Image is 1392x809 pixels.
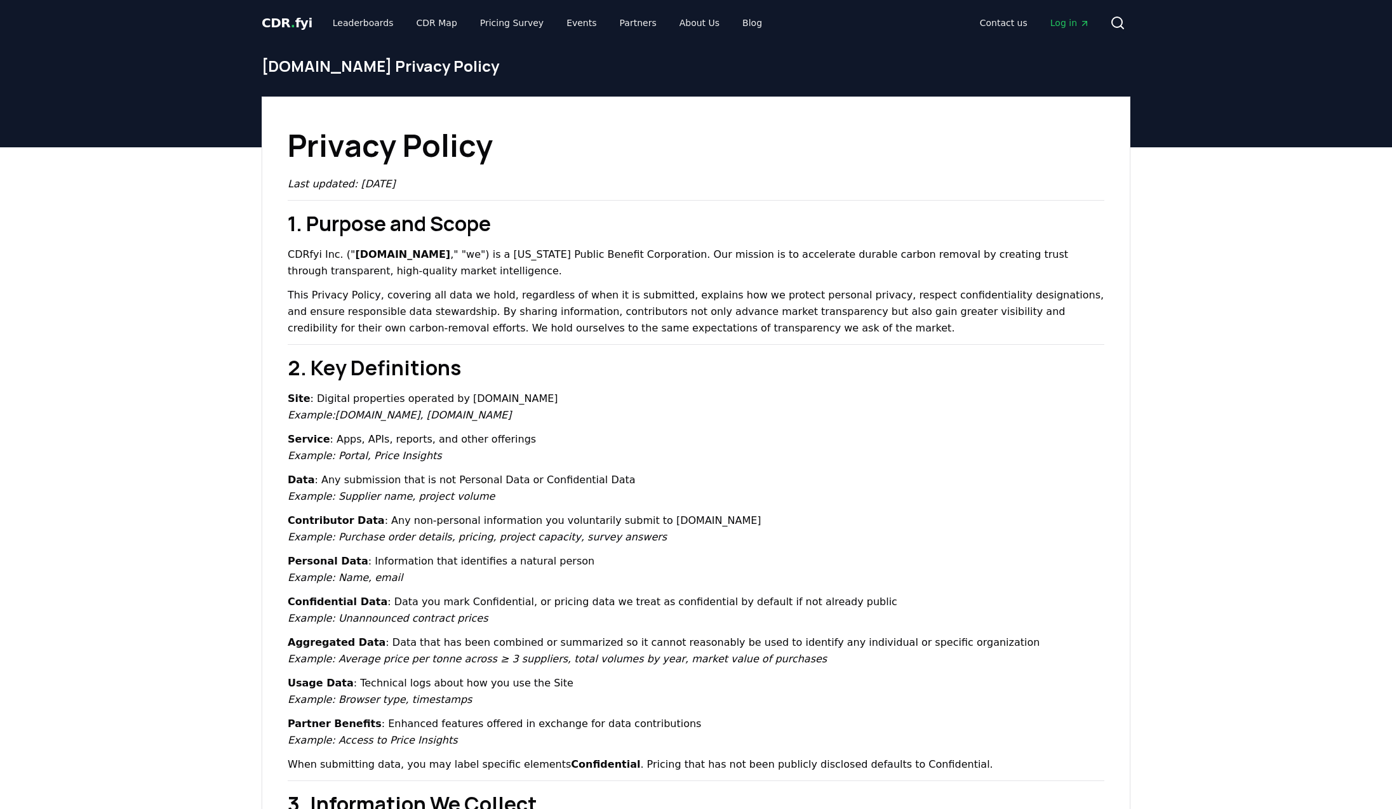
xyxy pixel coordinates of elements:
h1: Privacy Policy [288,123,1104,168]
a: Pricing Survey [470,11,554,34]
nav: Main [323,11,772,34]
p: : Technical logs about how you use the Site [288,675,1104,708]
p: When submitting data, you may label specific elements . Pricing that has not been publicly disclo... [288,756,1104,773]
a: [DOMAIN_NAME] [335,409,420,421]
strong: Data [288,474,315,486]
em: Example: Unannounced contract prices [288,612,488,624]
a: Events [556,11,606,34]
p: : Enhanced features offered in exchange for data contributions [288,716,1104,749]
h2: 2. Key Definitions [288,352,1104,383]
p: : Data you mark Confidential, or pricing data we treat as confidential by default if not already ... [288,594,1104,627]
em: Example: Browser type, timestamps [288,693,472,705]
strong: Contributor Data [288,514,385,526]
em: Example: Portal, Price Insights [288,450,442,462]
p: : Data that has been combined or summarized so it cannot reasonably be used to identify any indiv... [288,634,1104,667]
em: Last updated: [DATE] [288,178,396,190]
a: Log in [1040,11,1100,34]
p: : Any submission that is not Personal Data or Confidential Data [288,472,1104,505]
a: Blog [732,11,772,34]
p: : Information that identifies a natural person [288,553,1104,586]
a: Contact us [970,11,1038,34]
strong: Personal Data [288,555,368,567]
strong: Site [288,392,311,404]
span: . [291,15,295,30]
p: This Privacy Policy, covering all data we hold, regardless of when it is submitted, explains how ... [288,287,1104,337]
h1: [DOMAIN_NAME] Privacy Policy [262,56,1130,76]
strong: [DOMAIN_NAME] [355,248,450,260]
a: CDR Map [406,11,467,34]
p: CDRfyi Inc. (" ," "we") is a [US_STATE] Public Benefit Corporation. Our mission is to accelerate ... [288,246,1104,279]
nav: Main [970,11,1100,34]
p: : Any non-personal information you voluntarily submit to [DOMAIN_NAME] [288,512,1104,545]
em: Example: Purchase order details, pricing, project capacity, survey answers [288,531,667,543]
a: Partners [610,11,667,34]
strong: Aggregated Data [288,636,385,648]
span: CDR fyi [262,15,312,30]
strong: Usage Data [288,677,354,689]
strong: Partner Benefits [288,718,382,730]
a: CDR.fyi [262,14,312,32]
em: Example: Name, email [288,572,403,584]
h2: 1. Purpose and Scope [288,208,1104,239]
strong: Service [288,433,330,445]
em: Example: Average price per tonne across ≥ 3 suppliers, total volumes by year, market value of pur... [288,653,827,665]
a: Leaderboards [323,11,404,34]
em: Example: Access to Price Insights [288,734,458,746]
span: Log in [1050,17,1090,29]
p: : Apps, APIs, reports, and other offerings [288,431,1104,464]
strong: Confidential Data [288,596,387,608]
strong: Confidential [571,758,640,770]
a: About Us [669,11,730,34]
em: Example: Supplier name, project volume [288,490,495,502]
p: : Digital properties operated by [DOMAIN_NAME] [288,391,1104,424]
em: Example: , [DOMAIN_NAME] [288,409,511,421]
